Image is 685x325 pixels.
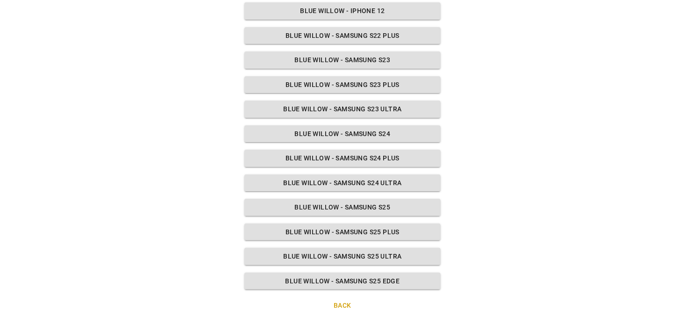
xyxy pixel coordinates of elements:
[244,101,441,118] button: Blue Willow - Samsung S23 Ultra
[244,76,441,94] button: Blue Willow - Samsung S23 Plus
[244,51,441,69] button: Blue Willow - Samsung S23
[244,248,441,265] button: Blue Willow - Samsung S25 Ultra
[244,297,441,314] button: Back
[244,224,441,241] button: Blue Willow - Samsung S25 Plus
[244,174,441,192] button: Blue Willow - Samsung S24 Ultra
[244,199,441,216] button: Blue Willow - Samsung S25
[244,273,441,290] button: Blue Willow - Samsung S25 Edge
[244,2,441,20] button: Blue Willow - iPhone 12
[244,125,441,143] button: Blue Willow - Samsung S24
[244,27,441,44] button: Blue Willow - Samsung S22 Plus
[244,150,441,167] button: Blue Willow - Samsung S24 Plus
